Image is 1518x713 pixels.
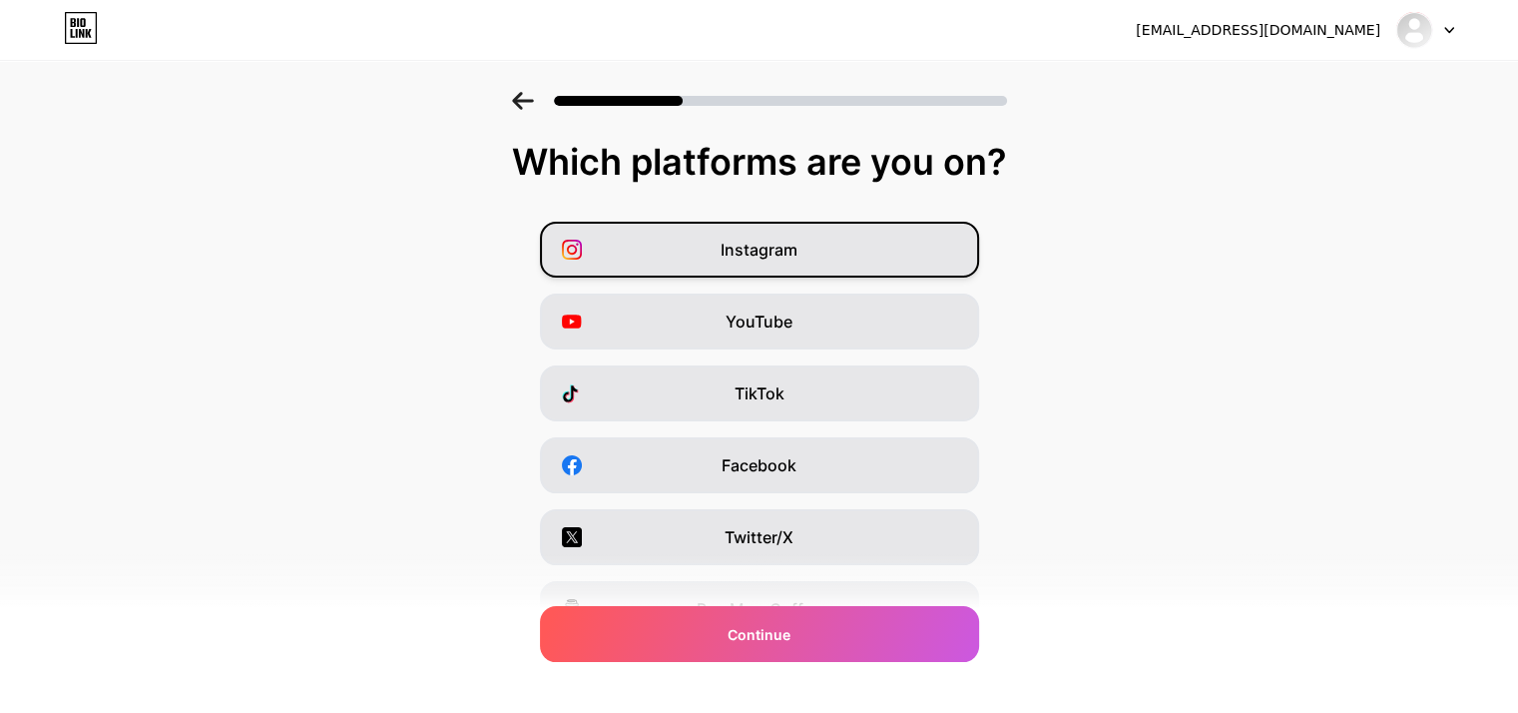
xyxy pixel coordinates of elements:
span: Twitter/X [725,525,793,549]
img: sacerddotisa [1395,11,1433,49]
span: TikTok [735,381,784,405]
span: Instagram [721,238,797,262]
span: Continue [728,624,790,645]
span: Buy Me a Coffee [697,597,821,621]
span: YouTube [726,310,792,334]
span: Snapchat [723,669,795,693]
span: Facebook [722,453,796,477]
div: Which platforms are you on? [20,142,1498,182]
div: [EMAIL_ADDRESS][DOMAIN_NAME] [1136,20,1380,41]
